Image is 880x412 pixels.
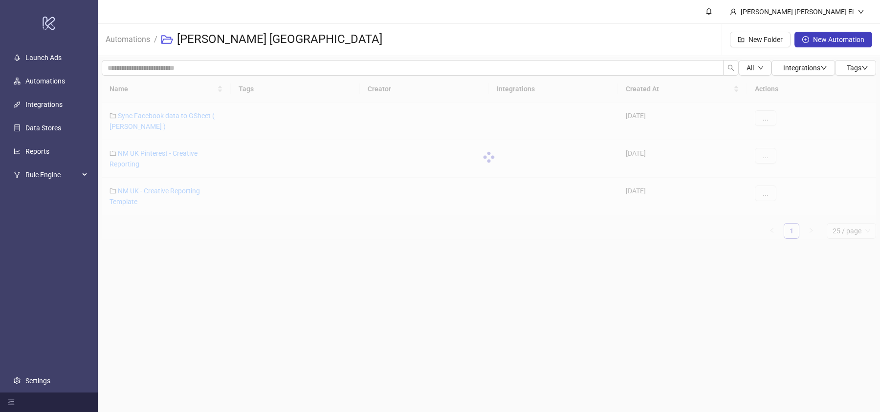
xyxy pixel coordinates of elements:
[820,64,827,71] span: down
[25,377,50,385] a: Settings
[25,124,61,132] a: Data Stores
[747,64,754,72] span: All
[25,77,65,85] a: Automations
[25,147,49,155] a: Reports
[835,60,876,76] button: Tagsdown
[861,64,868,71] span: down
[813,36,864,43] span: New Automation
[25,54,62,62] a: Launch Ads
[154,24,157,55] li: /
[794,32,872,47] button: New Automation
[847,64,868,72] span: Tags
[737,6,858,17] div: [PERSON_NAME] [PERSON_NAME] El
[730,8,737,15] span: user
[25,101,63,108] a: Integrations
[739,60,771,76] button: Alldown
[705,8,712,15] span: bell
[758,65,764,71] span: down
[858,8,864,15] span: down
[8,399,15,406] span: menu-fold
[730,32,791,47] button: New Folder
[738,36,745,43] span: folder-add
[727,64,734,71] span: search
[14,171,21,178] span: fork
[161,34,173,45] span: folder-open
[802,36,809,43] span: plus-circle
[25,165,79,185] span: Rule Engine
[748,36,783,43] span: New Folder
[771,60,835,76] button: Integrationsdown
[783,64,827,72] span: Integrations
[104,33,152,44] a: Automations
[177,32,382,47] h3: [PERSON_NAME] [GEOGRAPHIC_DATA]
